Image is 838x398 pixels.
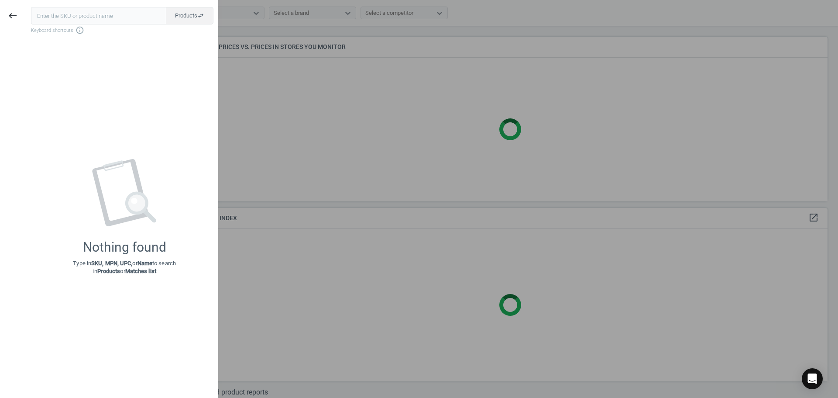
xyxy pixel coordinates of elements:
div: Open Intercom Messenger [802,368,823,389]
p: Type in or to search in or [73,260,176,275]
div: Nothing found [83,239,166,255]
strong: Matches list [125,268,156,274]
i: swap_horiz [197,12,204,19]
input: Enter the SKU or product name [31,7,166,24]
strong: Products [97,268,120,274]
i: keyboard_backspace [7,10,18,21]
i: info_outline [76,26,84,35]
button: keyboard_backspace [3,6,23,26]
strong: SKU, MPN, UPC, [91,260,132,266]
button: Productsswap_horiz [166,7,213,24]
span: Products [175,12,204,20]
strong: Name [137,260,152,266]
span: Keyboard shortcuts [31,26,213,35]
